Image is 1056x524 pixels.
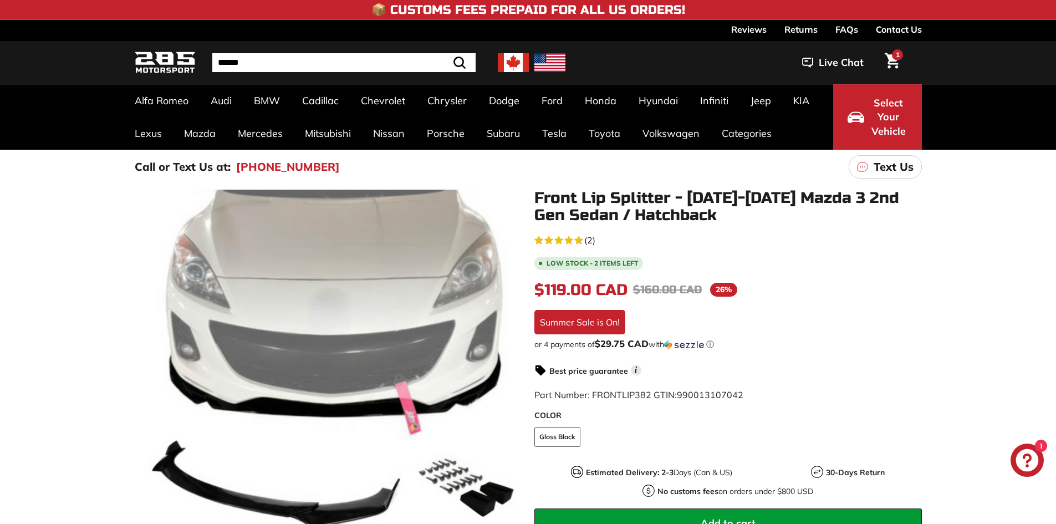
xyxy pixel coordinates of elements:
strong: Best price guarantee [549,366,628,376]
a: [PHONE_NUMBER] [236,159,340,175]
span: $160.00 CAD [633,283,702,297]
img: Logo_285_Motorsport_areodynamics_components [135,50,196,76]
input: Search [212,53,476,72]
span: 1 [896,50,900,59]
img: Sezzle [664,340,704,350]
p: Days (Can & US) [586,467,732,479]
a: Lexus [124,117,173,150]
a: Mercedes [227,117,294,150]
inbox-online-store-chat: Shopify online store chat [1007,444,1047,480]
a: Reviews [731,20,767,39]
a: Toyota [578,117,631,150]
a: KIA [782,84,820,117]
a: Chrysler [416,84,478,117]
a: Chevrolet [350,84,416,117]
a: Jeep [739,84,782,117]
a: Returns [784,20,818,39]
div: or 4 payments of$29.75 CADwithSezzle Click to learn more about Sezzle [534,339,922,350]
a: Mazda [173,117,227,150]
h4: 📦 Customs Fees Prepaid for All US Orders! [371,3,685,17]
span: 990013107042 [677,389,743,400]
a: Alfa Romeo [124,84,200,117]
span: Live Chat [819,55,864,70]
a: Audi [200,84,243,117]
span: Select Your Vehicle [870,96,907,139]
button: Select Your Vehicle [833,84,922,150]
div: Summer Sale is On! [534,310,625,334]
a: Text Us [849,155,922,179]
span: (2) [584,233,595,247]
a: Subaru [476,117,531,150]
a: Dodge [478,84,530,117]
span: $119.00 CAD [534,281,628,299]
a: Cart [878,44,906,82]
a: Volkswagen [631,117,711,150]
a: Mitsubishi [294,117,362,150]
p: on orders under $800 USD [657,486,813,497]
span: i [631,365,641,375]
p: Call or Text Us at: [135,159,231,175]
div: or 4 payments of with [534,339,922,350]
strong: No customs fees [657,486,718,496]
label: COLOR [534,410,922,421]
a: Tesla [531,117,578,150]
a: Ford [530,84,574,117]
a: Porsche [416,117,476,150]
a: Categories [711,117,783,150]
span: $29.75 CAD [595,338,649,349]
strong: 30-Days Return [826,467,885,477]
a: BMW [243,84,291,117]
a: Honda [574,84,628,117]
span: 26% [710,283,737,297]
a: Infiniti [689,84,739,117]
p: Text Us [874,159,914,175]
a: FAQs [835,20,858,39]
a: Cadillac [291,84,350,117]
a: Contact Us [876,20,922,39]
a: Nissan [362,117,416,150]
span: Low stock - 2 items left [547,260,639,267]
a: Hyundai [628,84,689,117]
strong: Estimated Delivery: 2-3 [586,467,674,477]
h1: Front Lip Splitter - [DATE]-[DATE] Mazda 3 2nd Gen Sedan / Hatchback [534,190,922,224]
span: Part Number: FRONTLIP382 GTIN: [534,389,743,400]
a: 5.0 rating (2 votes) [534,232,922,247]
button: Live Chat [788,49,878,77]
